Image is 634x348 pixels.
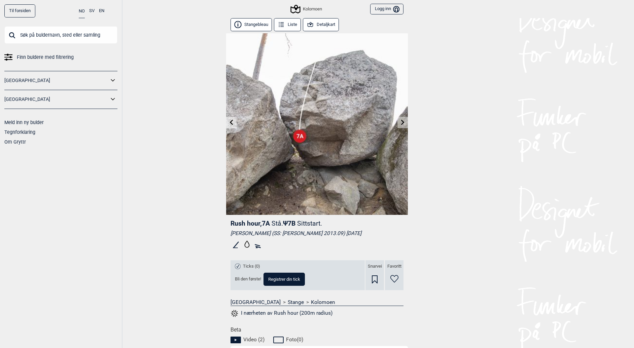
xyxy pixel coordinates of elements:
a: Finn buldere med filtrering [4,52,117,62]
span: Video ( 2 ) [243,336,265,343]
p: Sittstart. [297,220,322,227]
span: Ψ 7B [283,220,322,227]
nav: > > [231,299,403,306]
button: I nærheten av Rush hour (200m radius) [231,309,332,318]
span: Favoritt [387,264,401,269]
input: Søk på buldernavn, sted eller samling [4,26,117,44]
a: [GEOGRAPHIC_DATA] [231,299,281,306]
div: [PERSON_NAME] (SS: [PERSON_NAME] 2013.09) [DATE] [231,230,403,237]
span: Bli den første! [235,276,261,282]
a: [GEOGRAPHIC_DATA] [4,76,109,85]
button: Stangebleau [231,18,272,31]
button: EN [99,4,104,17]
a: Meld inn ny bulder [4,120,44,125]
span: Registrer din tick [268,277,300,281]
div: Snarvei [365,260,384,290]
span: Rush hour , 7A [231,220,270,227]
a: [GEOGRAPHIC_DATA] [4,94,109,104]
span: Foto ( 0 ) [286,336,303,343]
span: Ticks (0) [243,264,260,269]
button: Liste [274,18,301,31]
a: Til forsiden [4,4,35,17]
a: Kolomoen [311,299,335,306]
p: Stå. [272,220,283,227]
div: Kolomoen [291,5,322,13]
button: Registrer din tick [263,273,305,286]
a: Om Gryttr [4,139,26,145]
img: Rush hour [226,33,408,215]
button: SV [89,4,95,17]
span: Finn buldere med filtrering [17,52,74,62]
button: Logg inn [370,4,403,15]
a: Tegnforklaring [4,129,35,135]
a: Stange [288,299,304,306]
button: Detaljkart [303,18,339,31]
button: NO [79,4,85,18]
